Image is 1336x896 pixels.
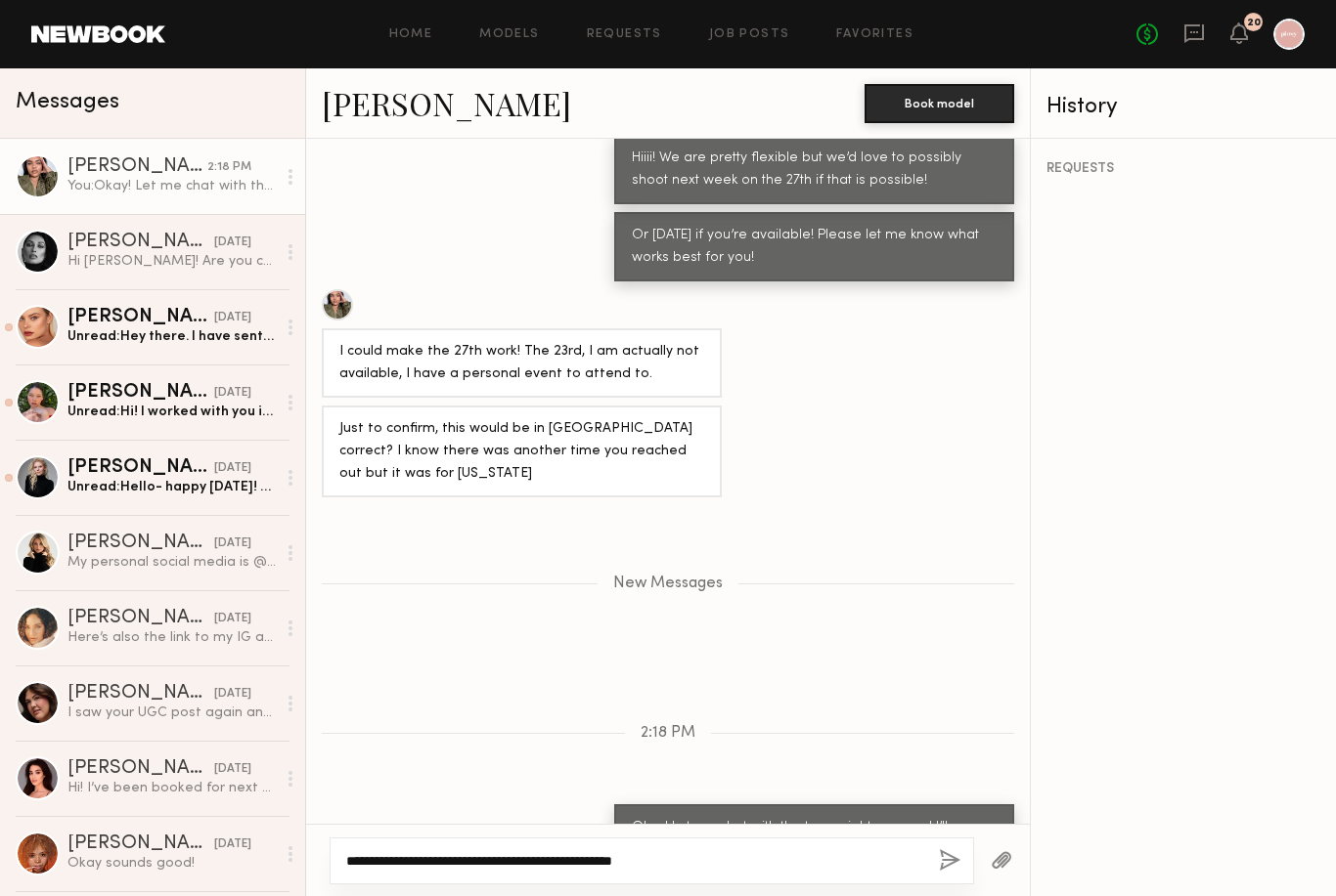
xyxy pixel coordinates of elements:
div: [PERSON_NAME] [67,157,207,177]
div: [DATE] [214,760,251,779]
div: [PERSON_NAME] [67,458,214,478]
div: [DATE] [214,534,251,553]
div: Okay sounds good! [67,854,276,873]
div: You: Okay! Let me chat with the team right now and I’ll confirm by EOD! And yes, [GEOGRAPHIC_DATA]! [67,177,276,195]
div: [DATE] [214,685,251,704]
a: Home [389,28,433,41]
div: [PERSON_NAME] [67,533,214,553]
div: Hi [PERSON_NAME]! Are you currently casting for upcoming shoots? [67,252,276,271]
div: Unread: Hi! I worked with you in August and I sent emails to [PERSON_NAME] with an invoice becaus... [67,403,276,421]
div: 20 [1247,18,1261,28]
div: History [1047,96,1320,118]
span: New Messages [613,576,723,592]
div: [PERSON_NAME] [67,759,214,779]
div: REQUESTS [1047,162,1320,176]
div: Unread: Hey there. I have sent you guys two emails in regard to payment from my August social sho... [67,327,276,346]
div: 2:18 PM [207,158,251,177]
div: [DATE] [214,309,251,327]
div: [DATE] [214,610,251,628]
a: Requests [587,28,662,41]
div: I saw your UGC post again and would still really love to work with you! [67,704,276,722]
div: [PERSON_NAME] [67,609,214,628]
a: Book model [865,94,1014,110]
a: Favorites [836,28,913,41]
div: [DATE] [214,835,251,854]
a: Job Posts [709,28,790,41]
div: [DATE] [214,234,251,252]
span: 2:18 PM [641,725,695,742]
a: [PERSON_NAME] [322,82,571,124]
div: I could make the 27th work! The 23rd, I am actually not available, I have a personal event to att... [339,341,704,386]
div: Okay! Let me chat with the team right now and I’ll confirm by EOD! And yes, [GEOGRAPHIC_DATA]! [632,817,997,862]
div: [PERSON_NAME] [67,308,214,327]
div: Hi! I’ve been booked for next week and will not be able to accommodate the proposed shoot dates a... [67,779,276,797]
div: Unread: Hello- happy [DATE]! Following up to see if you are in need of any UGC content. Would lov... [67,478,276,496]
div: [DATE] [214,384,251,403]
div: [PERSON_NAME] [67,684,214,704]
div: Just to confirm, this would be in [GEOGRAPHIC_DATA] correct? I know there was another time you re... [339,418,704,486]
div: [PERSON_NAME] [67,834,214,854]
div: Or [DATE] if you’re available! Please let me know what works best for you! [632,225,997,270]
span: Messages [16,91,119,113]
a: Models [479,28,539,41]
button: Book model [865,84,1014,123]
div: My personal social media is @[PERSON_NAME] on IG and Tik Tok [67,553,276,572]
div: Hiiii! We are pretty flexible but we’d love to possibly shoot next week on the 27th if that is po... [632,148,997,192]
div: [DATE] [214,459,251,478]
div: [PERSON_NAME] [67,383,214,403]
div: [PERSON_NAME] [67,233,214,252]
div: Here’s also the link to my IG and TikTok to make it easier :) [URL][DOMAIN_NAME] [URL][DOMAIN_NAME] [67,628,276,647]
